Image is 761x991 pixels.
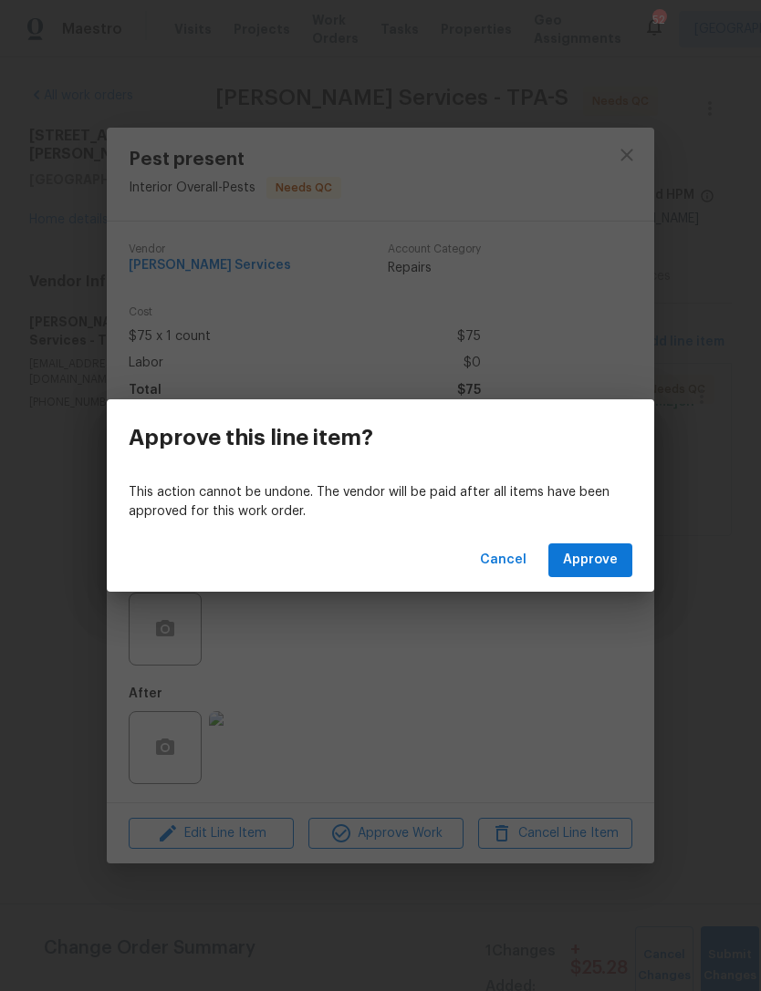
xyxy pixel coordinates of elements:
span: Approve [563,549,618,572]
button: Cancel [473,543,534,577]
span: Cancel [480,549,526,572]
p: This action cannot be undone. The vendor will be paid after all items have been approved for this... [129,483,632,521]
button: Approve [548,543,632,577]
h3: Approve this line item? [129,425,373,450]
